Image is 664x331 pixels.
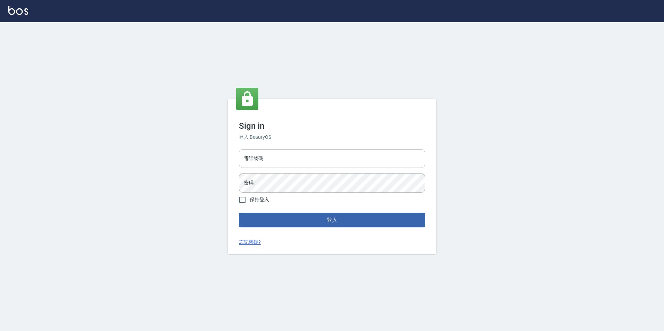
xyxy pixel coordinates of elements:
h6: 登入 BeautyOS [239,134,425,141]
a: 忘記密碼? [239,239,261,246]
span: 保持登入 [250,196,269,203]
h3: Sign in [239,121,425,131]
img: Logo [8,6,28,15]
button: 登入 [239,213,425,227]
